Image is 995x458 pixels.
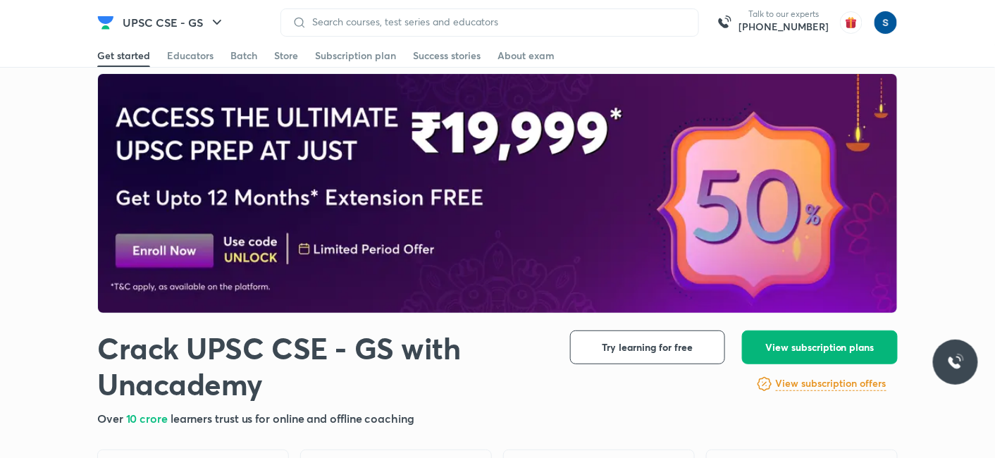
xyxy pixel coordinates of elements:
a: Educators [167,44,214,67]
button: Try learning for free [570,330,725,364]
button: View subscription plans [742,330,898,364]
div: Batch [230,49,257,63]
input: Search courses, test series and educators [307,16,687,27]
button: UPSC CSE - GS [114,8,234,37]
h6: View subscription offers [776,376,886,391]
span: View subscription plans [765,340,875,354]
a: View subscription offers [776,376,886,392]
a: Success stories [413,44,481,67]
a: About exam [497,44,555,67]
a: [PHONE_NUMBER] [738,20,829,34]
div: About exam [497,49,555,63]
a: Batch [230,44,257,67]
div: Store [274,49,298,63]
span: 10 crore [126,411,171,426]
div: Educators [167,49,214,63]
p: Talk to our experts [738,8,829,20]
img: ttu [947,354,964,371]
h1: Crack UPSC CSE - GS with Unacademy [97,330,548,402]
a: Store [274,44,298,67]
div: Subscription plan [315,49,396,63]
img: call-us [710,8,738,37]
img: Company Logo [97,14,114,31]
img: simran kumari [874,11,898,35]
img: avatar [840,11,863,34]
a: Subscription plan [315,44,396,67]
a: Get started [97,44,150,67]
div: Success stories [413,49,481,63]
span: Over [97,411,126,426]
span: Try learning for free [602,340,693,354]
span: learners trust us for online and offline coaching [171,411,414,426]
div: Get started [97,49,150,63]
